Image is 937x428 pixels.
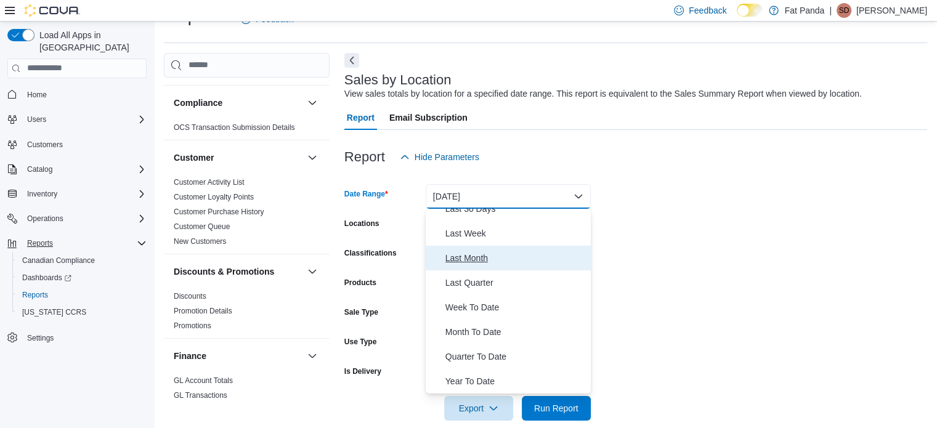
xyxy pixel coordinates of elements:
button: Inventory [22,187,62,201]
button: Operations [22,211,68,226]
span: Reports [17,288,147,302]
span: Reports [27,238,53,248]
span: Last Week [445,226,586,241]
a: Dashboards [12,269,152,286]
span: Last 30 Days [445,201,586,216]
label: Date Range [344,189,388,199]
a: Settings [22,331,59,345]
a: Customer Loyalty Points [174,193,254,201]
button: Canadian Compliance [12,252,152,269]
span: Operations [27,214,63,224]
button: Compliance [305,95,320,110]
h3: Compliance [174,97,222,109]
button: Operations [2,210,152,227]
span: Email Subscription [389,105,468,130]
span: Reports [22,236,147,251]
a: Home [22,87,52,102]
span: Report [347,105,375,130]
a: Promotions [174,321,211,330]
span: Home [27,90,47,100]
span: Year To Date [445,374,586,389]
span: Washington CCRS [17,305,147,320]
div: Select listbox [426,209,591,394]
span: Users [27,115,46,124]
span: Users [22,112,147,127]
div: Finance [164,373,330,408]
nav: Complex example [7,81,147,379]
label: Products [344,278,376,288]
span: GL Transactions [174,390,227,400]
button: Run Report [522,396,591,421]
button: Customers [2,135,152,153]
div: Customer [164,175,330,254]
button: Reports [12,286,152,304]
h3: Finance [174,350,206,362]
span: Canadian Compliance [17,253,147,268]
a: Customer Activity List [174,178,245,187]
a: New Customers [174,237,226,246]
a: OCS Transaction Submission Details [174,123,295,132]
button: Catalog [22,162,57,177]
a: Discounts [174,292,206,301]
span: Run Report [534,402,578,414]
span: Inventory [27,189,57,199]
span: Discounts [174,291,206,301]
span: [US_STATE] CCRS [22,307,86,317]
span: Reports [22,290,48,300]
span: Inventory [22,187,147,201]
button: Hide Parameters [395,145,484,169]
img: Cova [25,4,80,17]
a: GL Transactions [174,391,227,400]
span: Catalog [22,162,147,177]
button: Reports [2,235,152,252]
button: Users [2,111,152,128]
p: | [829,3,832,18]
span: Last Month [445,251,586,265]
p: [PERSON_NAME] [856,3,927,18]
button: Settings [2,328,152,346]
span: Dashboards [17,270,147,285]
span: Week To Date [445,300,586,315]
span: SD [839,3,850,18]
span: Settings [27,333,54,343]
div: View sales totals by location for a specified date range. This report is equivalent to the Sales ... [344,87,862,100]
h3: Report [344,150,385,164]
button: Reports [22,236,58,251]
button: Discounts & Promotions [174,265,302,278]
a: Canadian Compliance [17,253,100,268]
span: Home [22,87,147,102]
button: Customer [305,150,320,165]
span: Quarter To Date [445,349,586,364]
button: Compliance [174,97,302,109]
a: GL Account Totals [174,376,233,385]
label: Is Delivery [344,366,381,376]
button: Next [344,53,359,68]
a: Customers [22,137,68,152]
span: Export [452,396,506,421]
span: Promotion Details [174,306,232,316]
button: Finance [305,349,320,363]
a: [US_STATE] CCRS [17,305,91,320]
button: [DATE] [426,184,591,209]
button: Home [2,86,152,103]
button: Export [444,396,513,421]
span: Last Quarter [445,275,586,290]
span: Customer Queue [174,222,230,232]
span: Feedback [689,4,726,17]
span: Customer Purchase History [174,207,264,217]
button: Customer [174,151,302,164]
span: Customer Activity List [174,177,245,187]
a: Dashboards [17,270,76,285]
label: Classifications [344,248,397,258]
h3: Discounts & Promotions [174,265,274,278]
a: Promotion Details [174,307,232,315]
span: Customers [22,137,147,152]
p: Fat Panda [785,3,825,18]
a: Customer Purchase History [174,208,264,216]
span: Catalog [27,164,52,174]
span: Canadian Compliance [22,256,95,265]
span: Settings [22,329,147,345]
span: Operations [22,211,147,226]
